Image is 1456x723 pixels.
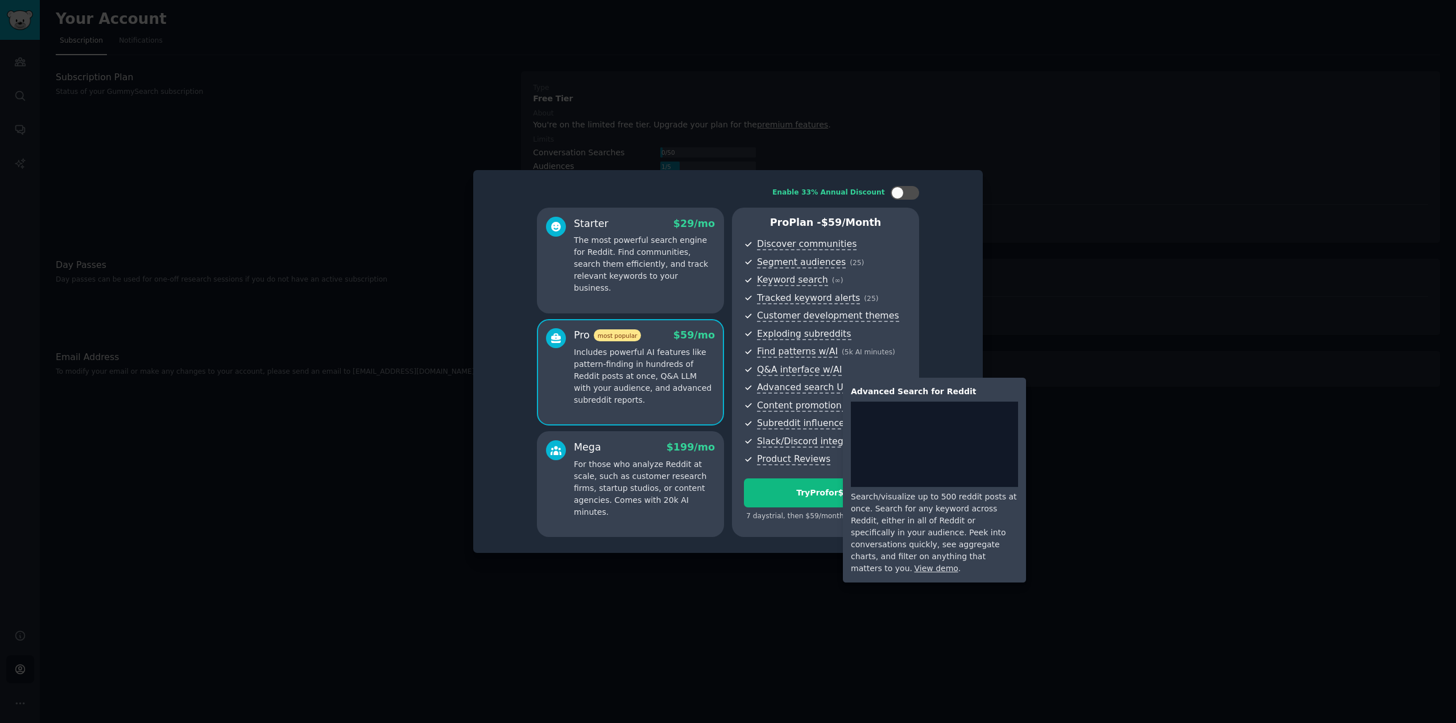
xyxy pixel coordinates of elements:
[757,257,846,268] span: Segment audiences
[673,218,715,229] span: $ 29 /mo
[594,329,642,341] span: most popular
[757,382,846,394] span: Advanced search UI
[757,364,842,376] span: Q&A interface w/AI
[574,217,609,231] div: Starter
[757,274,828,286] span: Keyword search
[574,458,715,518] p: For those who analyze Reddit at scale, such as customer research firms, startup studios, or conte...
[667,441,715,453] span: $ 199 /mo
[574,328,641,342] div: Pro
[744,216,907,230] p: Pro Plan -
[757,436,870,448] span: Slack/Discord integration
[772,188,885,198] div: Enable 33% Annual Discount
[744,487,907,499] div: Try Pro for $10
[744,511,907,522] div: 7 days trial, then $ 59 /month . Cancel anytime.
[821,217,882,228] span: $ 59 /month
[757,400,879,412] span: Content promotion insights
[842,348,895,356] span: ( 5k AI minutes )
[757,418,853,429] span: Subreddit influencers
[850,259,864,267] span: ( 25 )
[757,238,857,250] span: Discover communities
[851,402,1018,487] iframe: YouTube video player
[757,292,860,304] span: Tracked keyword alerts
[757,310,899,322] span: Customer development themes
[757,453,830,465] span: Product Reviews
[915,564,958,573] a: View demo
[744,478,907,507] button: TryProfor$10
[757,346,838,358] span: Find patterns w/AI
[673,329,715,341] span: $ 59 /mo
[851,491,1018,575] div: Search/visualize up to 500 reddit posts at once. Search for any keyword across Reddit, either in ...
[832,276,843,284] span: ( ∞ )
[574,346,715,406] p: Includes powerful AI features like pattern-finding in hundreds of Reddit posts at once, Q&A LLM w...
[864,295,878,303] span: ( 25 )
[851,386,1018,398] div: Advanced Search for Reddit
[574,234,715,294] p: The most powerful search engine for Reddit. Find communities, search them efficiently, and track ...
[574,440,601,455] div: Mega
[757,328,851,340] span: Exploding subreddits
